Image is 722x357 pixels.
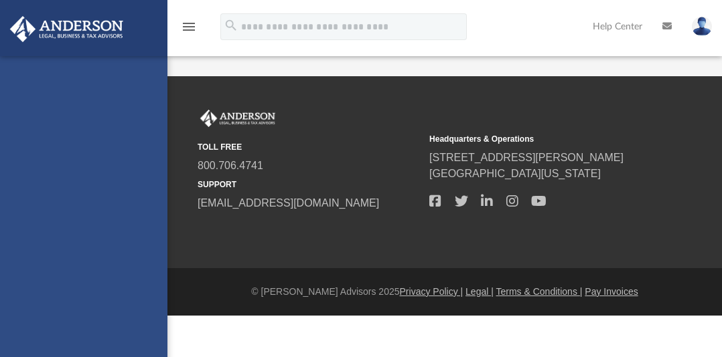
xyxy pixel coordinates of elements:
small: Headquarters & Operations [429,133,652,145]
img: Anderson Advisors Platinum Portal [198,110,278,127]
a: menu [181,25,197,35]
a: Legal | [465,286,494,297]
a: [EMAIL_ADDRESS][DOMAIN_NAME] [198,197,379,209]
a: 800.706.4741 [198,160,263,171]
div: © [PERSON_NAME] Advisors 2025 [167,285,722,299]
img: Anderson Advisors Platinum Portal [6,16,127,42]
i: search [224,18,238,33]
a: Privacy Policy | [400,286,463,297]
small: TOLL FREE [198,141,420,153]
img: User Pic [692,17,712,36]
a: [STREET_ADDRESS][PERSON_NAME] [429,152,624,163]
a: [GEOGRAPHIC_DATA][US_STATE] [429,168,601,179]
small: SUPPORT [198,178,420,191]
a: Pay Invoices [585,286,638,297]
i: menu [181,19,197,35]
a: Terms & Conditions | [496,286,583,297]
